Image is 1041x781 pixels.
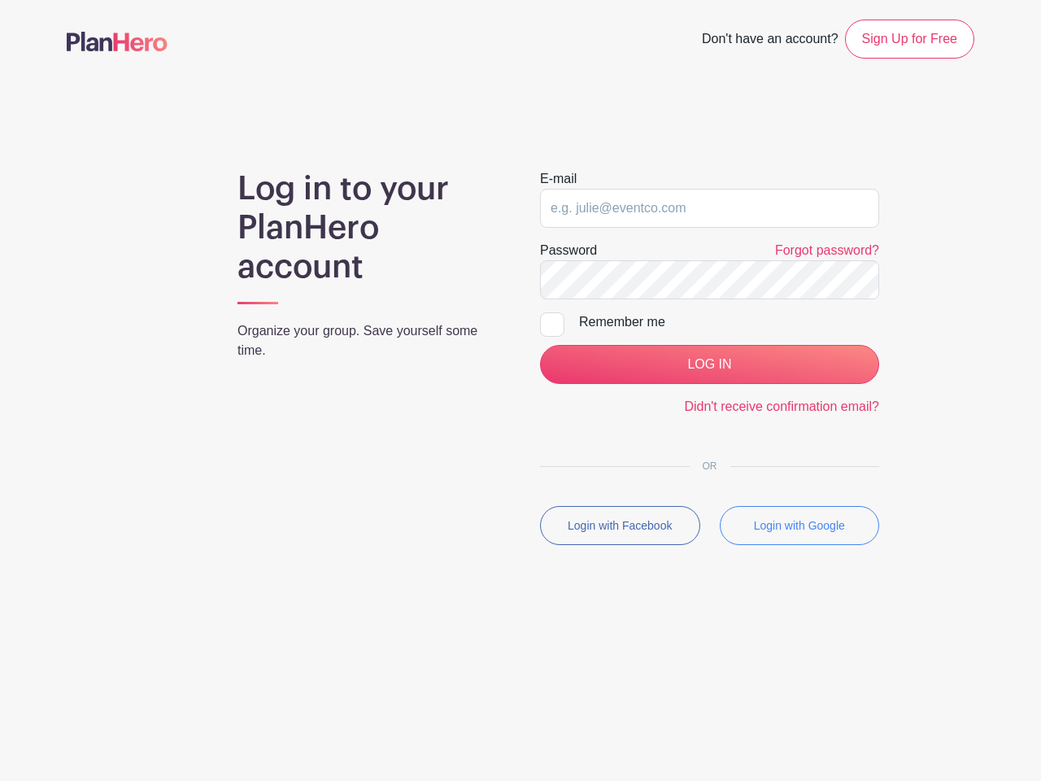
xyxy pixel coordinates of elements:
a: Didn't receive confirmation email? [684,399,879,413]
label: E-mail [540,169,577,189]
a: Sign Up for Free [845,20,974,59]
span: Don't have an account? [702,23,838,59]
a: Forgot password? [775,243,879,257]
small: Login with Google [754,519,845,532]
button: Login with Facebook [540,506,700,545]
small: Login with Facebook [568,519,672,532]
label: Password [540,241,597,260]
h1: Log in to your PlanHero account [237,169,501,286]
input: e.g. julie@eventco.com [540,189,879,228]
div: Remember me [579,312,879,332]
input: LOG IN [540,345,879,384]
p: Organize your group. Save yourself some time. [237,321,501,360]
button: Login with Google [720,506,880,545]
img: logo-507f7623f17ff9eddc593b1ce0a138ce2505c220e1c5a4e2b4648c50719b7d32.svg [67,32,168,51]
span: OR [690,460,730,472]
